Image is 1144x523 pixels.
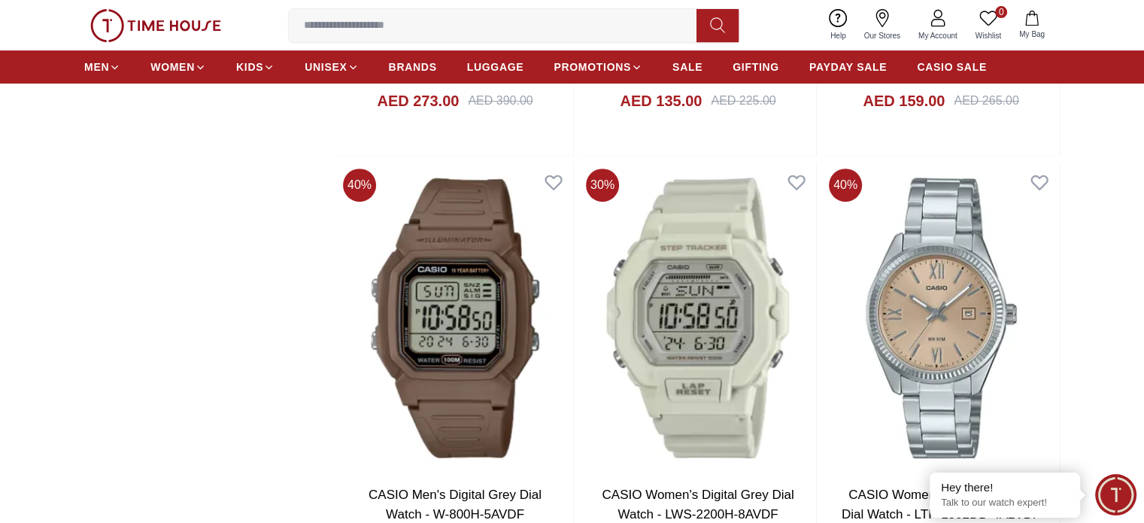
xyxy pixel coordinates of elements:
span: PROMOTIONS [554,59,631,74]
a: 0Wishlist [966,6,1010,44]
a: CASIO SALE [917,53,987,81]
h4: AED 135.00 [620,90,702,111]
a: PAYDAY SALE [809,53,887,81]
h4: AED 273.00 [377,90,459,111]
a: PROMOTIONS [554,53,642,81]
img: ... [90,9,221,42]
p: Talk to our watch expert! [941,497,1069,509]
span: 0 [995,6,1007,18]
span: WOMEN [150,59,195,74]
span: GIFTING [733,59,779,74]
a: SALE [672,53,702,81]
div: AED 390.00 [468,92,533,110]
button: My Bag [1010,8,1054,43]
span: Our Stores [858,30,906,41]
span: My Account [912,30,963,41]
h4: AED 159.00 [863,90,945,111]
a: CASIO Women's Analog Orange Dial Watch - LTP-1302DD-4A2VDF [842,488,1041,521]
div: AED 265.00 [954,92,1018,110]
span: 30 % [586,169,619,202]
a: MEN [84,53,120,81]
a: Help [821,6,855,44]
a: LUGGAGE [467,53,524,81]
a: KIDS [236,53,275,81]
a: GIFTING [733,53,779,81]
span: MEN [84,59,109,74]
span: SALE [672,59,702,74]
a: UNISEX [305,53,358,81]
div: AED 225.00 [711,92,775,110]
span: CASIO SALE [917,59,987,74]
img: CASIO Men's Digital Grey Dial Watch - W-800H-5AVDF [337,163,573,473]
a: CASIO Women's Digital Grey Dial Watch - LWS-2200H-8AVDF [602,488,794,521]
span: LUGGAGE [467,59,524,74]
a: Our Stores [855,6,909,44]
img: CASIO Women's Analog Orange Dial Watch - LTP-1302DD-4A2VDF [823,163,1059,473]
a: WOMEN [150,53,206,81]
div: Chat Widget [1095,474,1136,515]
span: Help [824,30,852,41]
span: 40 % [829,169,862,202]
img: CASIO Women's Digital Grey Dial Watch - LWS-2200H-8AVDF [580,163,816,473]
span: My Bag [1013,29,1051,40]
a: CASIO Men's Digital Grey Dial Watch - W-800H-5AVDF [369,488,542,521]
span: UNISEX [305,59,347,74]
span: Wishlist [970,30,1007,41]
div: Hey there! [941,480,1069,495]
span: KIDS [236,59,263,74]
span: PAYDAY SALE [809,59,887,74]
span: BRANDS [389,59,437,74]
span: 40 % [343,169,376,202]
a: BRANDS [389,53,437,81]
